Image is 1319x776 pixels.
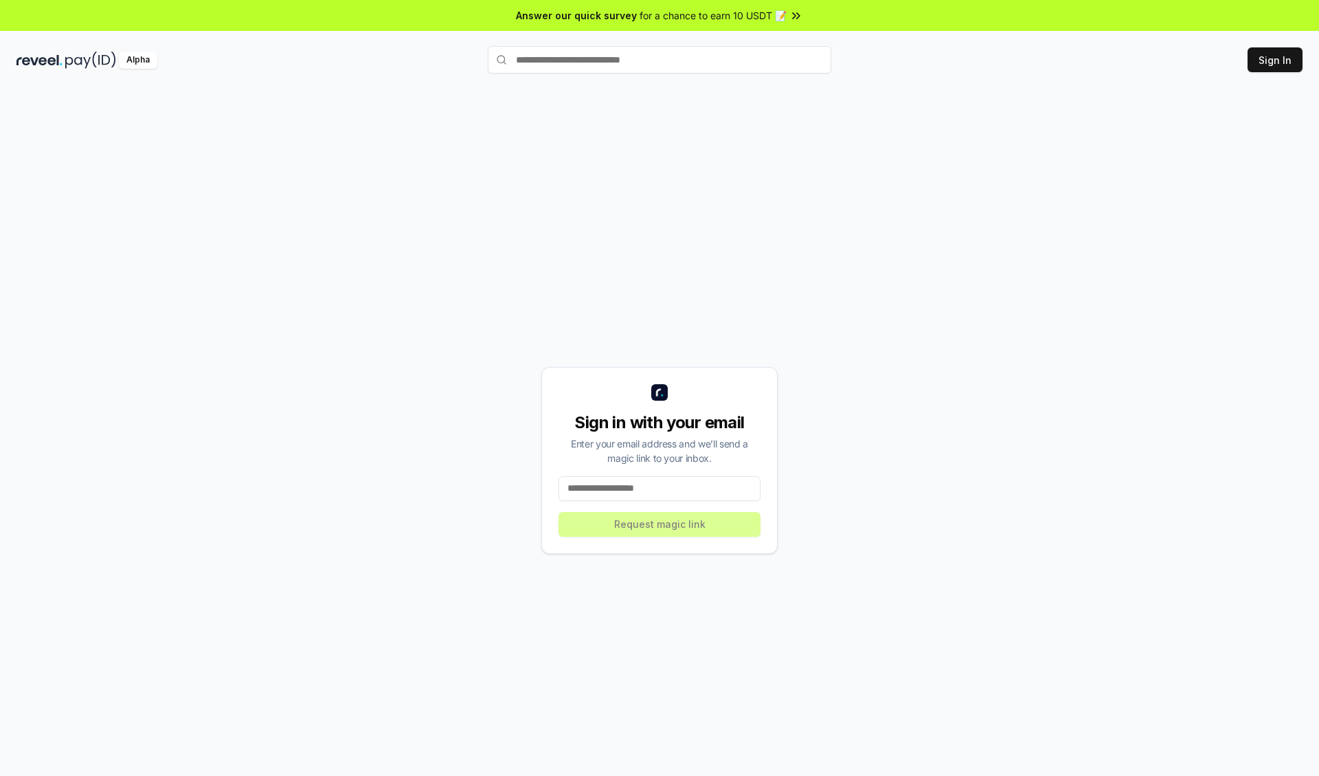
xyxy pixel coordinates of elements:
span: for a chance to earn 10 USDT 📝 [640,8,787,23]
div: Enter your email address and we’ll send a magic link to your inbox. [559,436,760,465]
button: Sign In [1248,47,1303,72]
img: reveel_dark [16,52,63,69]
img: logo_small [651,384,668,401]
div: Alpha [119,52,157,69]
span: Answer our quick survey [516,8,637,23]
div: Sign in with your email [559,412,760,434]
img: pay_id [65,52,116,69]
